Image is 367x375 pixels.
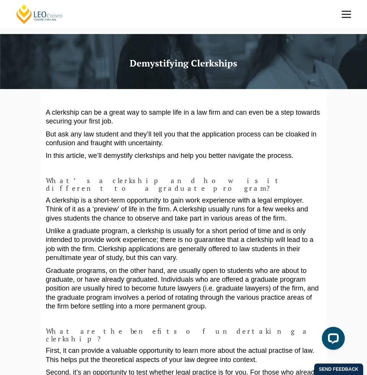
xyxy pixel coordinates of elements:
h4: What’s a clerkship and how is it different to a graduate program? [46,177,321,192]
h4: What are the benefits of undertaking a clerkship? [46,328,321,343]
p: In this article, we’ll demystify clerkships and help you better navigate the process. [46,151,321,160]
p: First, it can provide a valuable opportunity to learn more about the actual practise of law. This... [46,346,321,364]
p: Unlike a graduate program, a clerkship is usually for a short period of time and is only intended... [46,227,321,263]
p: A clerkship can be a great way to sample life in a law firm and can even be a step towards securi... [46,108,321,126]
h1: Demystifying Clerkships [46,58,321,68]
iframe: LiveChat chat widget [316,324,348,356]
p: But ask any law student and they’ll tell you that the application process can be cloaked in confu... [46,130,321,148]
a: [PERSON_NAME] Centre for Law [15,4,64,24]
p: A clerkship is a short-term opportunity to gain work experience with a legal employer. Think of i... [46,196,321,223]
p: Graduate programs, on the other hand, are usually open to students who are about to graduate, or ... [46,266,321,311]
